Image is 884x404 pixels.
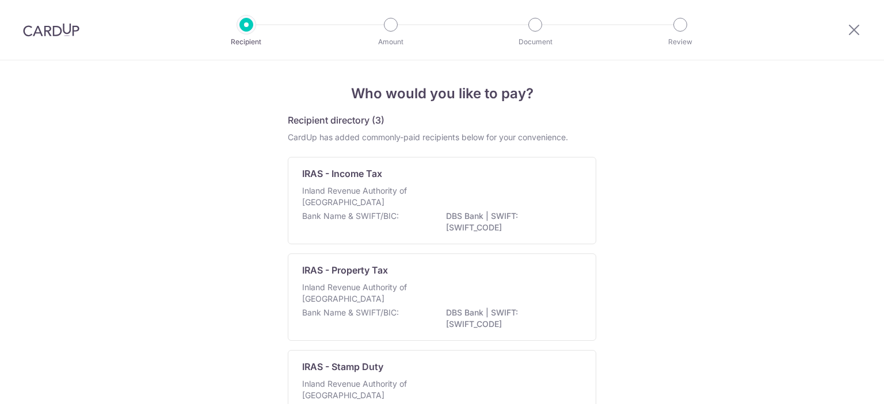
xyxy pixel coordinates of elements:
[493,36,578,48] p: Document
[302,307,399,318] p: Bank Name & SWIFT/BIC:
[302,282,424,305] p: Inland Revenue Authority of [GEOGRAPHIC_DATA]
[204,36,289,48] p: Recipient
[638,36,723,48] p: Review
[446,307,575,330] p: DBS Bank | SWIFT: [SWIFT_CODE]
[288,113,384,127] h5: Recipient directory (3)
[446,210,575,233] p: DBS Bank | SWIFT: [SWIFT_CODE]
[348,36,433,48] p: Amount
[302,167,382,180] p: IRAS - Income Tax
[23,23,79,37] img: CardUp
[302,263,388,277] p: IRAS - Property Tax
[302,360,383,374] p: IRAS - Stamp Duty
[302,210,399,222] p: Bank Name & SWIFT/BIC:
[288,83,596,104] h4: Who would you like to pay?
[302,378,424,401] p: Inland Revenue Authority of [GEOGRAPHIC_DATA]
[302,185,424,208] p: Inland Revenue Authority of [GEOGRAPHIC_DATA]
[288,132,596,143] div: CardUp has added commonly-paid recipients below for your convenience.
